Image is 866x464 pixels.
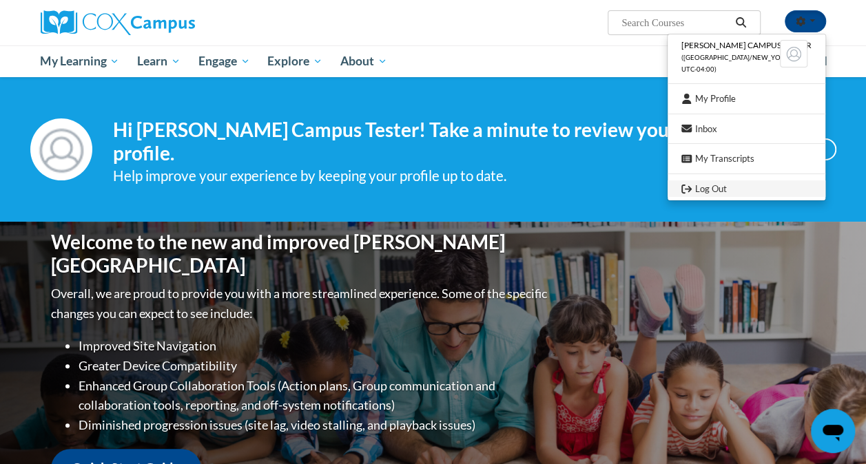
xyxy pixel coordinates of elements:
li: Diminished progression issues (site lag, video stalling, and playback issues) [79,415,550,435]
span: About [340,53,387,70]
span: Engage [198,53,250,70]
a: My Transcripts [668,150,825,167]
a: Explore [258,45,331,77]
li: Improved Site Navigation [79,336,550,356]
div: Main menu [30,45,836,77]
img: Profile Image [30,118,92,180]
li: Greater Device Compatibility [79,356,550,376]
span: My Learning [40,53,119,70]
iframe: Button to launch messaging window [811,409,855,453]
a: My Profile [668,90,825,107]
a: My Learning [32,45,129,77]
li: Enhanced Group Collaboration Tools (Action plans, Group communication and collaboration tools, re... [79,376,550,416]
a: Engage [189,45,259,77]
p: Overall, we are proud to provide you with a more streamlined experience. Some of the specific cha... [51,284,550,324]
a: Logout [668,180,825,198]
span: Explore [267,53,322,70]
img: Cox Campus [41,10,195,35]
span: ([GEOGRAPHIC_DATA]/New_York UTC-04:00) [681,54,789,73]
button: Account Settings [785,10,826,32]
button: Search [730,14,751,31]
span: [PERSON_NAME] Campus Tester [681,40,812,50]
div: Help improve your experience by keeping your profile up to date. [113,165,730,187]
a: Cox Campus [41,10,289,35]
h4: Hi [PERSON_NAME] Campus Tester! Take a minute to review your profile. [113,118,730,165]
span: Learn [137,53,181,70]
img: Learner Profile Avatar [780,40,807,67]
h1: Welcome to the new and improved [PERSON_NAME][GEOGRAPHIC_DATA] [51,231,550,277]
a: Learn [128,45,189,77]
a: About [331,45,396,77]
a: Inbox [668,120,825,138]
input: Search Courses [620,14,730,31]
